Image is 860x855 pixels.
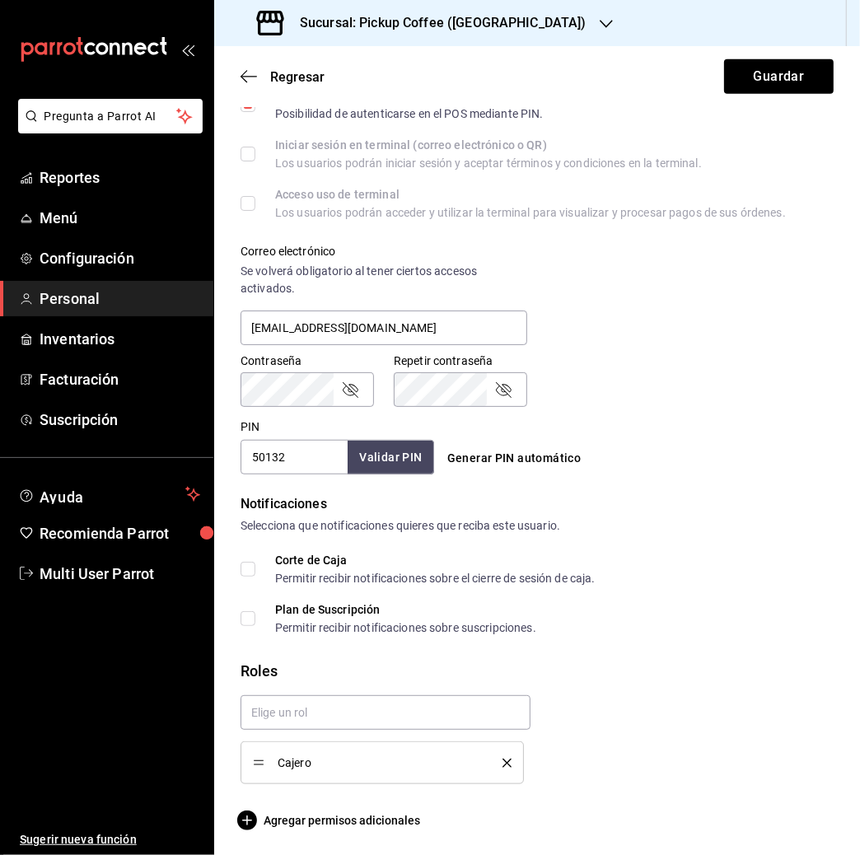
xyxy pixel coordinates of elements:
[275,108,544,119] div: Posibilidad de autenticarse en el POS mediante PIN.
[241,422,259,433] label: PIN
[275,189,786,200] div: Acceso uso de terminal
[40,207,200,229] span: Menú
[181,43,194,56] button: open_drawer_menu
[241,811,420,830] button: Agregar permisos adicionales
[270,69,325,85] span: Regresar
[20,831,200,848] span: Sugerir nueva función
[275,604,536,615] div: Plan de Suscripción
[241,440,348,474] input: 3 a 6 dígitos
[40,368,200,390] span: Facturación
[40,563,200,585] span: Multi User Parrot
[493,380,513,399] button: passwordField
[40,287,200,310] span: Personal
[275,622,536,633] div: Permitir recibir notificaciones sobre suscripciones.
[241,246,527,258] label: Correo electrónico
[40,409,200,431] span: Suscripción
[241,494,834,514] div: Notificaciones
[44,108,177,125] span: Pregunta a Parrot AI
[491,759,512,768] button: delete
[340,380,360,399] button: passwordField
[241,517,834,535] div: Selecciona que notificaciones quieres que reciba este usuario.
[241,263,527,297] div: Se volverá obligatorio al tener ciertos accesos activados.
[275,572,596,584] div: Permitir recibir notificaciones sobre el cierre de sesión de caja.
[394,356,527,367] label: Repetir contraseña
[275,554,596,566] div: Corte de Caja
[441,443,588,474] button: Generar PIN automático
[724,59,834,94] button: Guardar
[287,13,587,33] h3: Sucursal: Pickup Coffee ([GEOGRAPHIC_DATA])
[40,484,179,504] span: Ayuda
[241,356,374,367] label: Contraseña
[40,328,200,350] span: Inventarios
[40,166,200,189] span: Reportes
[241,660,834,682] div: Roles
[275,157,702,169] div: Los usuarios podrán iniciar sesión y aceptar términos y condiciones en la terminal.
[241,695,530,730] input: Elige un rol
[18,99,203,133] button: Pregunta a Parrot AI
[275,207,786,218] div: Los usuarios podrán acceder y utilizar la terminal para visualizar y procesar pagos de sus órdenes.
[12,119,203,137] a: Pregunta a Parrot AI
[40,522,200,544] span: Recomienda Parrot
[241,69,325,85] button: Regresar
[275,139,702,151] div: Iniciar sesión en terminal (correo electrónico o QR)
[348,441,433,474] button: Validar PIN
[40,247,200,269] span: Configuración
[278,757,478,769] span: Cajero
